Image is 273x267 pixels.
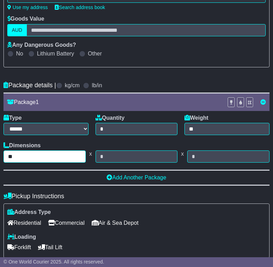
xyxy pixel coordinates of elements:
[92,217,139,228] span: Air & Sea Depot
[48,217,84,228] span: Commercial
[37,50,74,57] label: Lithium Battery
[184,114,208,121] label: Weight
[7,209,51,215] label: Address Type
[3,82,56,89] h4: Package details |
[55,5,105,10] a: Search address book
[7,233,36,240] label: Loading
[7,24,27,36] label: AUD
[96,114,124,121] label: Quantity
[107,175,166,180] a: Add Another Package
[177,150,187,157] span: x
[3,142,41,149] label: Dimensions
[3,114,22,121] label: Type
[260,99,266,105] a: Remove this item
[3,259,104,265] span: © One World Courier 2025. All rights reserved.
[86,150,96,157] span: x
[3,99,224,105] div: Package
[3,193,270,200] h4: Pickup Instructions
[92,82,102,89] label: lb/in
[7,242,31,253] span: Forklift
[65,82,80,89] label: kg/cm
[88,50,102,57] label: Other
[36,99,39,105] span: 1
[7,15,44,22] label: Goods Value
[7,42,76,48] label: Any Dangerous Goods?
[7,217,41,228] span: Residential
[38,242,62,253] span: Tail Lift
[7,5,48,10] a: Use my address
[16,50,23,57] label: No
